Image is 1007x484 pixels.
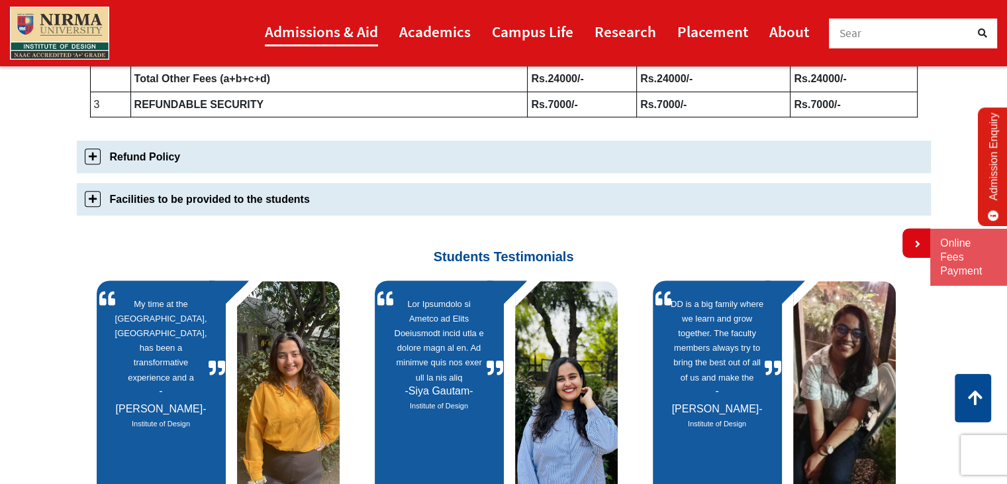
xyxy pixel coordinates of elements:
h3: Students Testimonials [87,225,921,265]
b: Rs.24000/- [794,73,846,84]
a: Facilities to be provided to the students [77,183,931,215]
cite: Source Title [115,418,208,430]
b: REFUNDABLE SECURITY [134,99,264,110]
cite: Source Title [671,418,764,430]
b: Rs.7000/- [531,99,577,110]
a: Academics [399,17,471,46]
td: 3 [90,91,130,117]
b: Rs.24000/- [531,73,583,84]
a: Refund Policy [77,141,931,173]
cite: Source Title [393,400,486,412]
span: Siya Gautam [405,385,473,396]
a: About [769,17,809,46]
a: My time at the [GEOGRAPHIC_DATA], [GEOGRAPHIC_DATA], has been a transformative experience and a s... [115,297,208,382]
b: Total Other Fees (a+b+c+d) [134,73,271,84]
a: Research [595,17,656,46]
b: Rs.24000/- [640,73,693,84]
a: Lor Ipsumdolo si Ametco ad Elits Doeiusmodt incid utla e dolore magn al en. Ad minimve quis nos e... [393,297,486,382]
a: Placement [677,17,748,46]
b: Rs.7000/- [640,99,687,110]
span: [PERSON_NAME] [672,385,763,414]
span: Sear [839,26,862,40]
b: Rs.7000/- [794,99,840,110]
a: Campus Life [492,17,573,46]
a: DD is a big family where we learn and grow together. The faculty members always try to bring the ... [671,297,764,382]
a: Admissions & Aid [265,17,378,46]
span: [PERSON_NAME] [116,385,207,414]
img: main_logo [10,7,109,60]
a: Online Fees Payment [940,237,997,278]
